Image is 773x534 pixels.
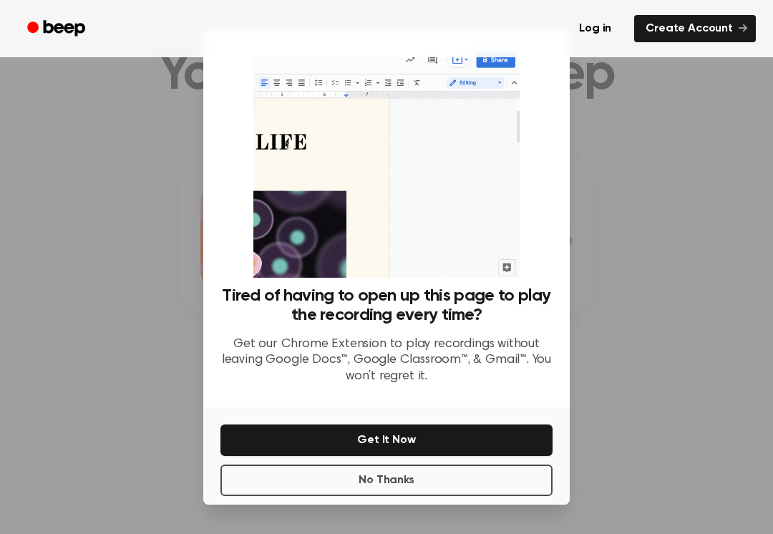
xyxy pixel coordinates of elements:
a: Beep [17,15,98,43]
button: No Thanks [220,465,553,496]
p: Get our Chrome Extension to play recordings without leaving Google Docs™, Google Classroom™, & Gm... [220,336,553,385]
img: Beep extension in action [253,47,519,278]
a: Log in [565,12,626,45]
h3: Tired of having to open up this page to play the recording every time? [220,286,553,325]
a: Create Account [634,15,756,42]
button: Get It Now [220,424,553,456]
